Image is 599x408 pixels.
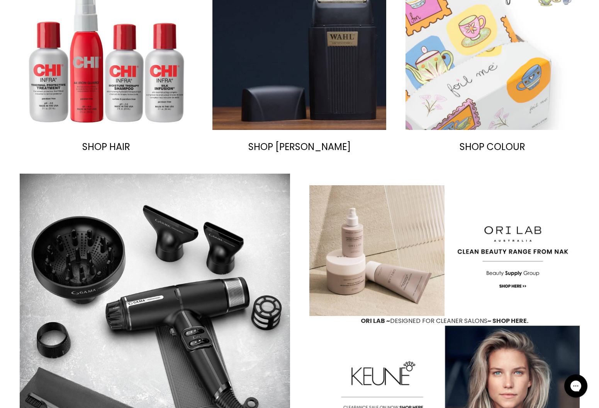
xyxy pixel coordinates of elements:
span: SHOP [PERSON_NAME] [248,140,351,153]
a: SHOP [PERSON_NAME] [212,138,386,156]
iframe: Gorgias live chat messenger [560,372,591,400]
span: SHOP HAIR [82,140,130,153]
span: ORI LAB ~ [361,316,390,325]
a: SHOP COLOUR [406,138,579,156]
a: SHOP HAIR [20,138,193,156]
span: ~ [487,316,491,325]
span: SHOP COLOUR [460,140,525,153]
span: DESIGNED FOR CLEANER SALONS [361,316,487,325]
span: SHOP HERE. [492,316,528,325]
